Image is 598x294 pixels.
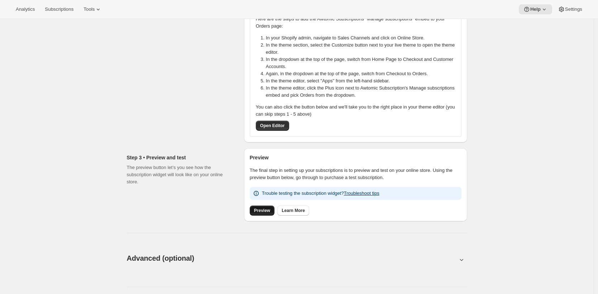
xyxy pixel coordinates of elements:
li: In the theme section, select the Customize button next to your live theme to open the theme editor. [266,42,460,56]
button: Open Editor [256,121,289,131]
a: Preview [250,206,274,216]
li: Again, in the dropdown at the top of the page, switch from Checkout to Orders. [266,70,460,77]
p: The preview button let’s you see how the subscription widget will look like on your online store. [127,164,233,185]
span: Open Editor [260,123,285,129]
span: Subscriptions [45,6,73,12]
p: The final step in setting up your subscriptions is to preview and test on your online store. Usin... [250,167,461,181]
li: In your Shopify admin, navigate to Sales Channels and click on Online Store. [266,34,460,42]
h2: Preview [250,154,461,161]
button: Help [519,4,552,14]
span: Help [530,6,541,12]
p: Here are the steps to add the Awtomic Subscriptions "Manage subscriptions" embed to your Orders p... [256,15,455,30]
span: Preview [254,208,270,213]
span: Tools [83,6,95,12]
button: Analytics [11,4,39,14]
span: Advanced (optional) [127,254,194,262]
p: Trouble testing the subscription widget? [262,190,379,197]
h2: Step 3 • Preview and test [127,154,233,161]
li: In the dropdown at the top of the page, switch from Home Page to Checkout and Customer Accounts. [266,56,460,70]
a: Troubleshoot tips [344,191,379,196]
p: You can also click the button below and we'll take you to the right place in your theme editor (y... [256,103,455,118]
span: Settings [565,6,582,12]
span: Learn More [282,208,305,213]
button: Settings [554,4,587,14]
li: In the theme editor, click the Plus icon next to Awtomic Subscription's Manage subscriptions embe... [266,85,460,99]
button: Subscriptions [40,4,78,14]
li: In the theme editor, select "Apps" from the left-hand sidebar. [266,77,460,85]
span: Analytics [16,6,35,12]
a: Learn More [277,206,309,216]
button: Tools [79,4,106,14]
